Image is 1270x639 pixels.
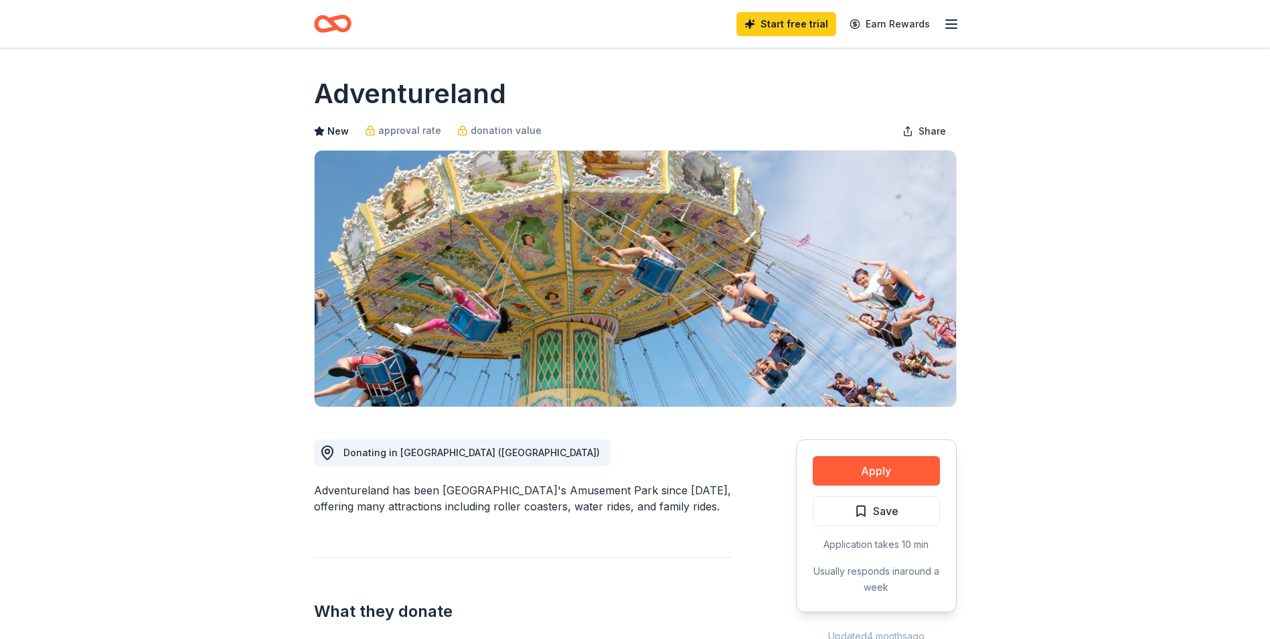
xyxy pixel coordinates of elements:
[813,563,940,595] div: Usually responds in around a week
[813,537,940,553] div: Application takes 10 min
[343,447,600,458] span: Donating in [GEOGRAPHIC_DATA] ([GEOGRAPHIC_DATA])
[314,601,732,622] h2: What they donate
[919,123,946,139] span: Share
[813,496,940,526] button: Save
[813,456,940,486] button: Apply
[365,123,441,139] a: approval rate
[873,502,898,520] span: Save
[314,482,732,514] div: Adventureland has been [GEOGRAPHIC_DATA]'s Amusement Park since [DATE], offering many attractions...
[736,12,836,36] a: Start free trial
[327,123,349,139] span: New
[471,123,542,139] span: donation value
[842,12,938,36] a: Earn Rewards
[378,123,441,139] span: approval rate
[892,118,957,145] button: Share
[457,123,542,139] a: donation value
[314,8,351,40] a: Home
[314,75,506,113] h1: Adventureland
[315,151,956,407] img: Image for Adventureland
